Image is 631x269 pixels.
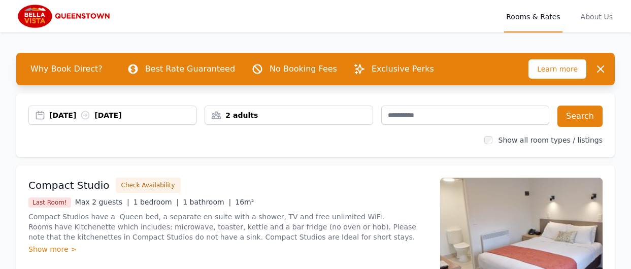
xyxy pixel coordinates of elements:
[145,63,235,75] p: Best Rate Guaranteed
[116,178,181,193] button: Check Availability
[28,197,71,208] span: Last Room!
[28,212,428,242] p: Compact Studios have a Queen bed, a separate en-suite with a shower, TV and free unlimited WiFi. ...
[134,198,179,206] span: 1 bedroom |
[49,110,196,120] div: [DATE] [DATE]
[499,136,603,144] label: Show all room types / listings
[75,198,129,206] span: Max 2 guests |
[16,4,114,28] img: Bella Vista Queenstown
[22,59,111,79] span: Why Book Direct?
[28,244,428,254] div: Show more >
[183,198,231,206] span: 1 bathroom |
[235,198,254,206] span: 16m²
[205,110,372,120] div: 2 adults
[372,63,434,75] p: Exclusive Perks
[270,63,337,75] p: No Booking Fees
[528,59,586,79] span: Learn more
[557,106,603,127] button: Search
[28,178,110,192] h3: Compact Studio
